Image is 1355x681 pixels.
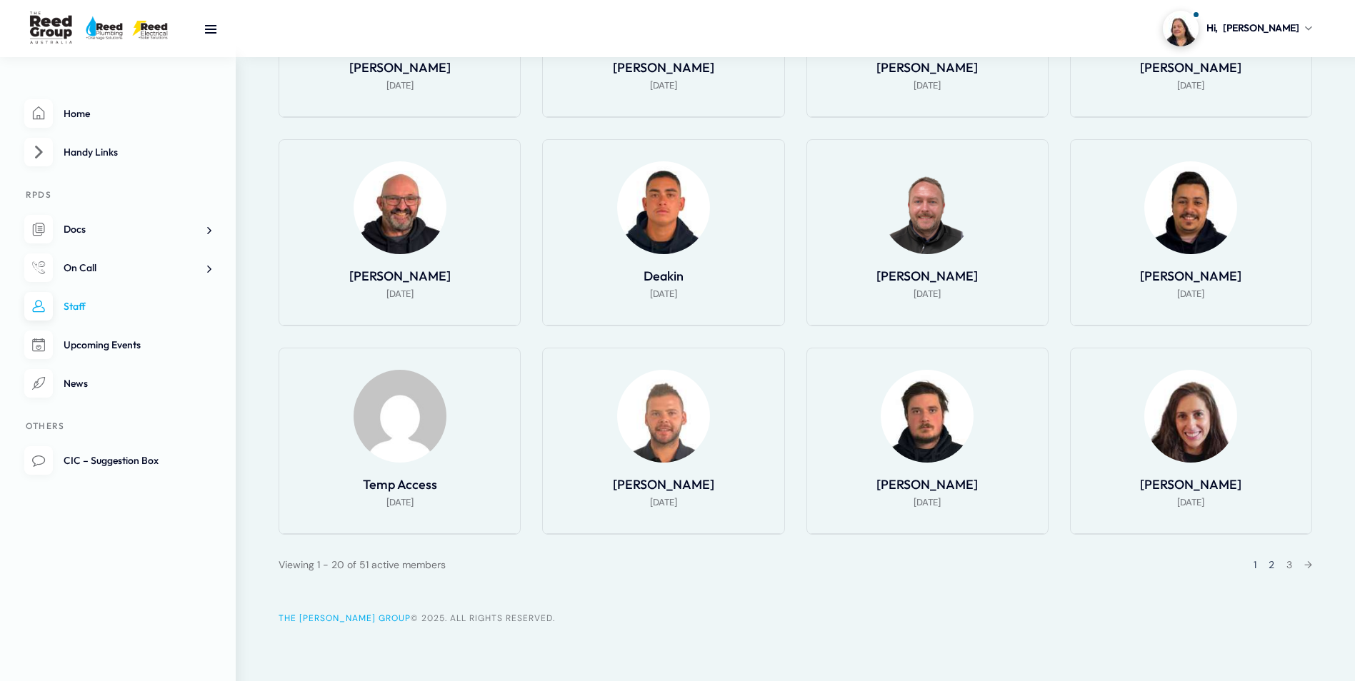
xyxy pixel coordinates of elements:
span: [DATE] [386,77,414,94]
img: Profile Photo [1144,370,1237,463]
img: Profile Photo [354,161,446,254]
img: Profile Photo [617,370,710,463]
a: [PERSON_NAME] [1140,59,1241,76]
img: Profile Photo [881,370,974,463]
a: [PERSON_NAME] [1140,476,1241,493]
a: Deakin [644,268,684,284]
span: Hi, [1206,21,1218,36]
span: [DATE] [1177,77,1204,94]
span: [DATE] [650,494,677,511]
span: [PERSON_NAME] [1223,21,1299,36]
span: [DATE] [914,77,941,94]
span: [DATE] [650,286,677,303]
a: Temp Access [363,476,437,493]
span: [DATE] [1177,286,1204,303]
span: 1 [1254,558,1256,571]
span: [DATE] [650,77,677,94]
span: [DATE] [914,494,941,511]
div: Viewing 1 - 20 of 51 active members [279,556,446,573]
a: [PERSON_NAME] [613,59,714,76]
a: [PERSON_NAME] [876,268,978,284]
a: The [PERSON_NAME] Group [279,612,411,624]
a: [PERSON_NAME] [876,59,978,76]
span: [DATE] [1177,494,1204,511]
div: © 2025. All Rights Reserved. [279,610,1312,627]
a: [PERSON_NAME] [613,476,714,493]
img: Profile Photo [617,161,710,254]
img: Profile Photo [1144,161,1237,254]
span: [DATE] [386,494,414,511]
a: [PERSON_NAME] [1140,268,1241,284]
span: [DATE] [914,286,941,303]
a: Profile picture of Carmen MontaltoHi,[PERSON_NAME] [1163,11,1312,46]
a: [PERSON_NAME] [876,476,978,493]
img: Profile Photo [354,370,446,463]
a: [PERSON_NAME] [349,59,451,76]
a: → [1304,558,1312,571]
img: Profile Photo [881,161,974,254]
a: 2 [1269,558,1274,571]
a: [PERSON_NAME] [349,268,451,284]
a: 3 [1286,558,1292,571]
span: [DATE] [386,286,414,303]
img: Profile picture of Carmen Montalto [1163,11,1199,46]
